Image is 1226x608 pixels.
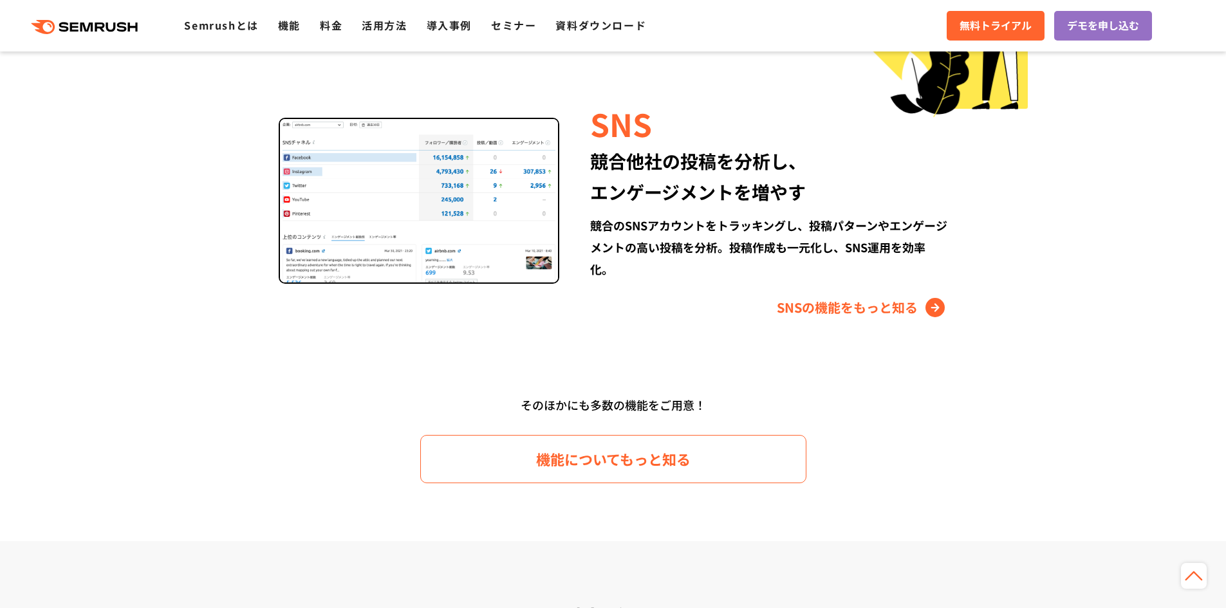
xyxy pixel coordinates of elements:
a: 活用方法 [362,17,407,33]
div: 競合のSNSアカウントをトラッキングし、投稿パターンやエンゲージメントの高い投稿を分析。投稿作成も一元化し、SNS運用を効率化。 [590,214,947,280]
div: そのほかにも多数の機能をご用意！ [243,393,983,417]
a: SNSの機能をもっと知る [777,297,948,318]
span: 無料トライアル [960,17,1032,34]
div: 競合他社の投稿を分析し、 エンゲージメントを増やす [590,145,947,207]
a: セミナー [491,17,536,33]
a: 機能 [278,17,301,33]
a: Semrushとは [184,17,258,33]
a: 導入事例 [427,17,472,33]
span: 機能についてもっと知る [536,448,691,470]
a: 無料トライアル [947,11,1045,41]
div: SNS [590,102,947,145]
a: デモを申し込む [1054,11,1152,41]
span: デモを申し込む [1067,17,1139,34]
a: 機能についてもっと知る [420,435,806,483]
a: 料金 [320,17,342,33]
a: 資料ダウンロード [555,17,646,33]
